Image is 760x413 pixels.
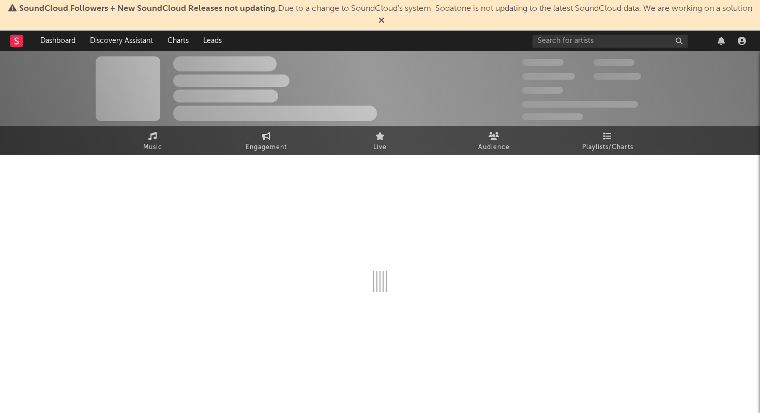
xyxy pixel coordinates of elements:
span: Dismiss [378,17,385,25]
span: Playlists/Charts [582,141,633,154]
a: Playlists/Charts [551,126,664,155]
a: Leads [196,31,229,51]
span: Jump Score: 85.0 [522,113,583,120]
span: SoundCloud Followers + New SoundCloud Releases not updating [19,5,276,13]
span: Live [373,141,387,154]
span: 50,000,000 [522,73,575,80]
span: Engagement [246,141,287,154]
span: 100,000 [594,59,634,66]
a: Dashboard [33,31,83,51]
span: 1,000,000 [594,73,641,80]
span: 50,000,000 Monthly Listeners [522,101,638,108]
span: 100,000 [522,87,563,94]
span: Music [143,141,162,154]
a: Engagement [209,126,323,155]
span: Audience [478,141,510,154]
a: Music [96,126,209,155]
a: Charts [160,31,196,51]
input: Search for artists [533,35,688,48]
span: : Due to a change to SoundCloud's system, Sodatone is not updating to the latest SoundCloud data.... [19,5,752,13]
a: Live [323,126,437,155]
span: 300,000 [522,59,564,66]
a: Discovery Assistant [83,31,160,51]
a: Audience [437,126,551,155]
